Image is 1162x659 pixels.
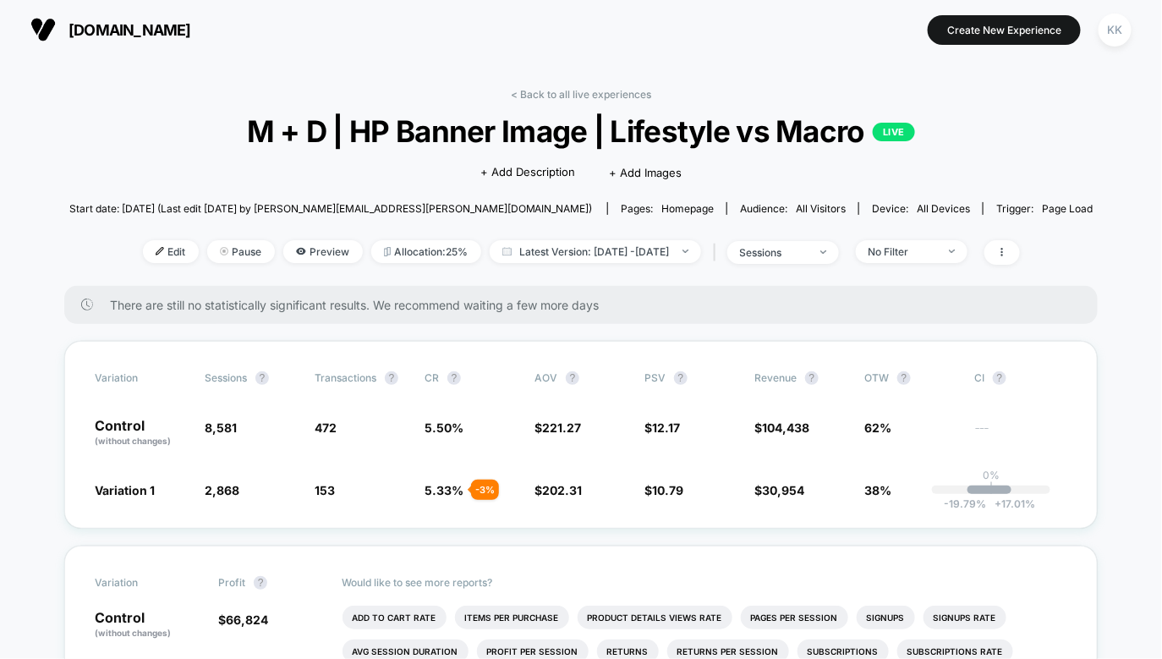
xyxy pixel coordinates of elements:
[218,612,268,627] span: $
[1099,14,1132,47] div: KK
[95,371,188,385] span: Variation
[218,576,245,589] span: Profit
[762,420,809,435] span: 104,438
[425,483,463,497] span: 5.33 %
[502,247,512,255] img: calendar
[864,483,891,497] span: 38%
[143,240,199,263] span: Edit
[652,420,680,435] span: 12.17
[754,483,804,497] span: $
[542,483,582,497] span: 202.31
[69,202,593,215] span: Start date: [DATE] (Last edit [DATE] by [PERSON_NAME][EMAIL_ADDRESS][PERSON_NAME][DOMAIN_NAME])
[30,17,56,42] img: Visually logo
[283,240,363,263] span: Preview
[621,202,714,215] div: Pages:
[740,202,846,215] div: Audience:
[754,420,809,435] span: $
[425,420,463,435] span: 5.50 %
[995,497,1001,510] span: +
[207,240,275,263] span: Pause
[385,371,398,385] button: ?
[156,247,164,255] img: edit
[95,483,155,497] span: Variation 1
[741,606,848,629] li: Pages Per Session
[989,481,993,494] p: |
[974,423,1067,448] span: ---
[511,88,651,101] a: < Back to all live experiences
[95,628,171,638] span: (without changes)
[661,202,714,215] span: homepage
[858,202,983,215] span: Device:
[944,497,986,510] span: -19.79 %
[95,419,188,448] p: Control
[949,250,955,253] img: end
[873,123,915,141] p: LIVE
[471,480,499,500] div: - 3 %
[490,240,701,263] span: Latest Version: [DATE] - [DATE]
[534,371,557,384] span: AOV
[205,420,237,435] span: 8,581
[897,371,911,385] button: ?
[917,202,970,215] span: all devices
[857,606,915,629] li: Signups
[384,247,391,256] img: rebalance
[542,420,581,435] span: 221.27
[315,371,376,384] span: Transactions
[315,420,337,435] span: 472
[343,576,1068,589] p: Would like to see more reports?
[682,250,688,253] img: end
[924,606,1006,629] li: Signups Rate
[566,371,579,385] button: ?
[644,483,683,497] span: $
[1093,13,1137,47] button: KK
[425,371,439,384] span: CR
[609,166,682,179] span: + Add Images
[343,606,447,629] li: Add To Cart Rate
[120,113,1041,149] span: M + D | HP Banner Image | Lifestyle vs Macro
[993,371,1006,385] button: ?
[996,202,1093,215] div: Trigger:
[480,164,575,181] span: + Add Description
[110,298,1064,312] span: There are still no statistically significant results. We recommend waiting a few more days
[69,21,191,39] span: [DOMAIN_NAME]
[820,250,826,254] img: end
[869,245,936,258] div: No Filter
[674,371,688,385] button: ?
[652,483,683,497] span: 10.79
[644,371,666,384] span: PSV
[578,606,732,629] li: Product Details Views Rate
[805,371,819,385] button: ?
[226,612,268,627] span: 66,824
[447,371,461,385] button: ?
[315,483,335,497] span: 153
[796,202,846,215] span: All Visitors
[1042,202,1093,215] span: Page Load
[710,240,727,265] span: |
[95,436,171,446] span: (without changes)
[95,576,188,590] span: Variation
[25,16,196,43] button: [DOMAIN_NAME]
[95,611,201,640] p: Control
[754,371,797,384] span: Revenue
[974,371,1067,385] span: CI
[455,606,569,629] li: Items Per Purchase
[371,240,481,263] span: Allocation: 25%
[762,483,804,497] span: 30,954
[534,420,581,435] span: $
[220,247,228,255] img: end
[254,576,267,590] button: ?
[534,483,582,497] span: $
[864,371,957,385] span: OTW
[255,371,269,385] button: ?
[205,483,239,497] span: 2,868
[644,420,680,435] span: $
[740,246,808,259] div: sessions
[986,497,1035,510] span: 17.01 %
[928,15,1081,45] button: Create New Experience
[205,371,247,384] span: Sessions
[864,420,891,435] span: 62%
[983,469,1000,481] p: 0%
